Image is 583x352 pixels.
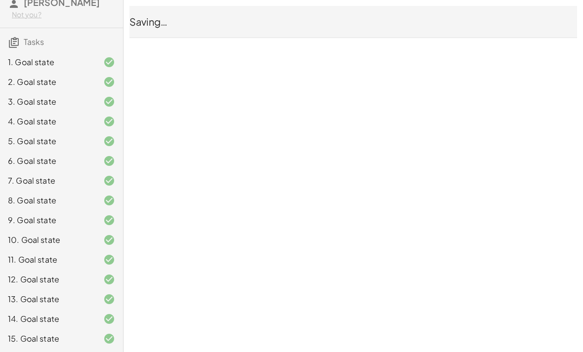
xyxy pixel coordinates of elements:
div: 3. Goal state [8,96,87,108]
i: Task finished and correct. [103,254,115,266]
span: Saving… [129,15,167,28]
div: 11. Goal state [8,254,87,266]
div: 6. Goal state [8,155,87,167]
i: Task finished and correct. [103,274,115,285]
i: Task finished and correct. [103,313,115,325]
div: 4. Goal state [8,116,87,127]
i: Task finished and correct. [103,76,115,88]
div: 9. Goal state [8,214,87,226]
i: Task finished and correct. [103,135,115,147]
i: Task finished and correct. [103,234,115,246]
div: 2. Goal state [8,76,87,88]
i: Task finished and correct. [103,214,115,226]
div: 7. Goal state [8,175,87,187]
div: 1. Goal state [8,56,87,68]
i: Task finished and correct. [103,96,115,108]
div: 14. Goal state [8,313,87,325]
i: Task finished and correct. [103,56,115,68]
i: Task finished and correct. [103,155,115,167]
div: Not you? [12,10,115,20]
i: Task finished and correct. [103,333,115,345]
i: Task finished and correct. [103,175,115,187]
i: Task finished and correct. [103,195,115,206]
div: 5. Goal state [8,135,87,147]
div: 13. Goal state [8,293,87,305]
div: 10. Goal state [8,234,87,246]
span: Tasks [24,37,44,47]
div: 12. Goal state [8,274,87,285]
div: 8. Goal state [8,195,87,206]
i: Task finished and correct. [103,293,115,305]
div: 15. Goal state [8,333,87,345]
i: Task finished and correct. [103,116,115,127]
